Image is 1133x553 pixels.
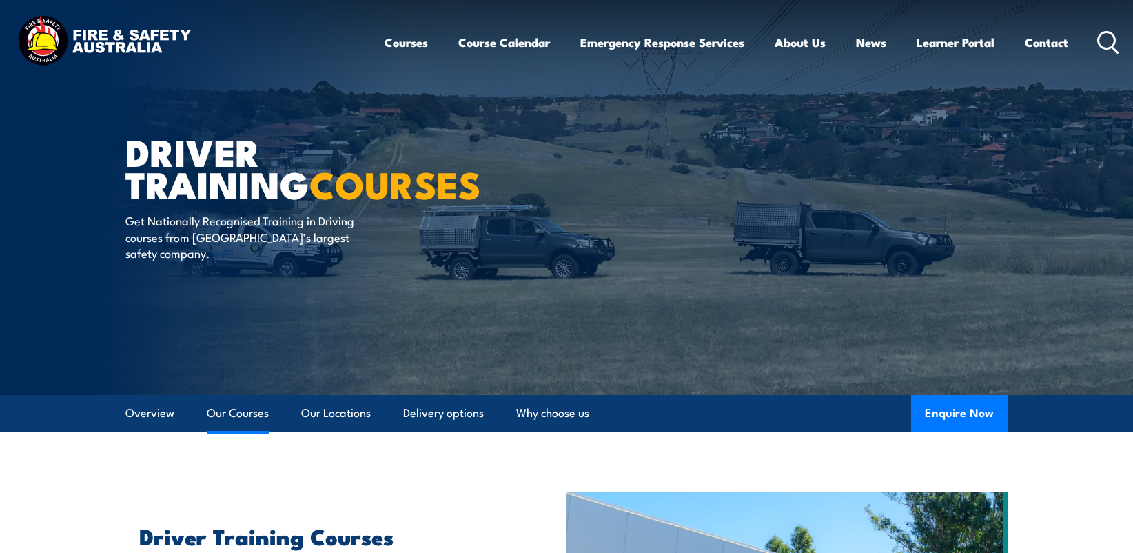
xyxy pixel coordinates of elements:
strong: COURSES [309,154,481,212]
a: Delivery options [403,395,484,432]
a: Overview [125,395,174,432]
a: About Us [775,24,826,61]
h2: Driver Training Courses [139,526,503,545]
a: Courses [385,24,428,61]
a: Our Locations [301,395,371,432]
a: Course Calendar [458,24,550,61]
a: test [210,244,229,261]
p: Get Nationally Recognised Training in Driving courses from [GEOGRAPHIC_DATA]’s largest safety com... [125,212,377,261]
a: Emergency Response Services [580,24,744,61]
button: Enquire Now [911,395,1008,432]
a: News [856,24,886,61]
a: Why choose us [516,395,589,432]
a: Learner Portal [917,24,994,61]
h1: Driver Training [125,135,466,199]
a: Contact [1025,24,1068,61]
a: Our Courses [207,395,269,432]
